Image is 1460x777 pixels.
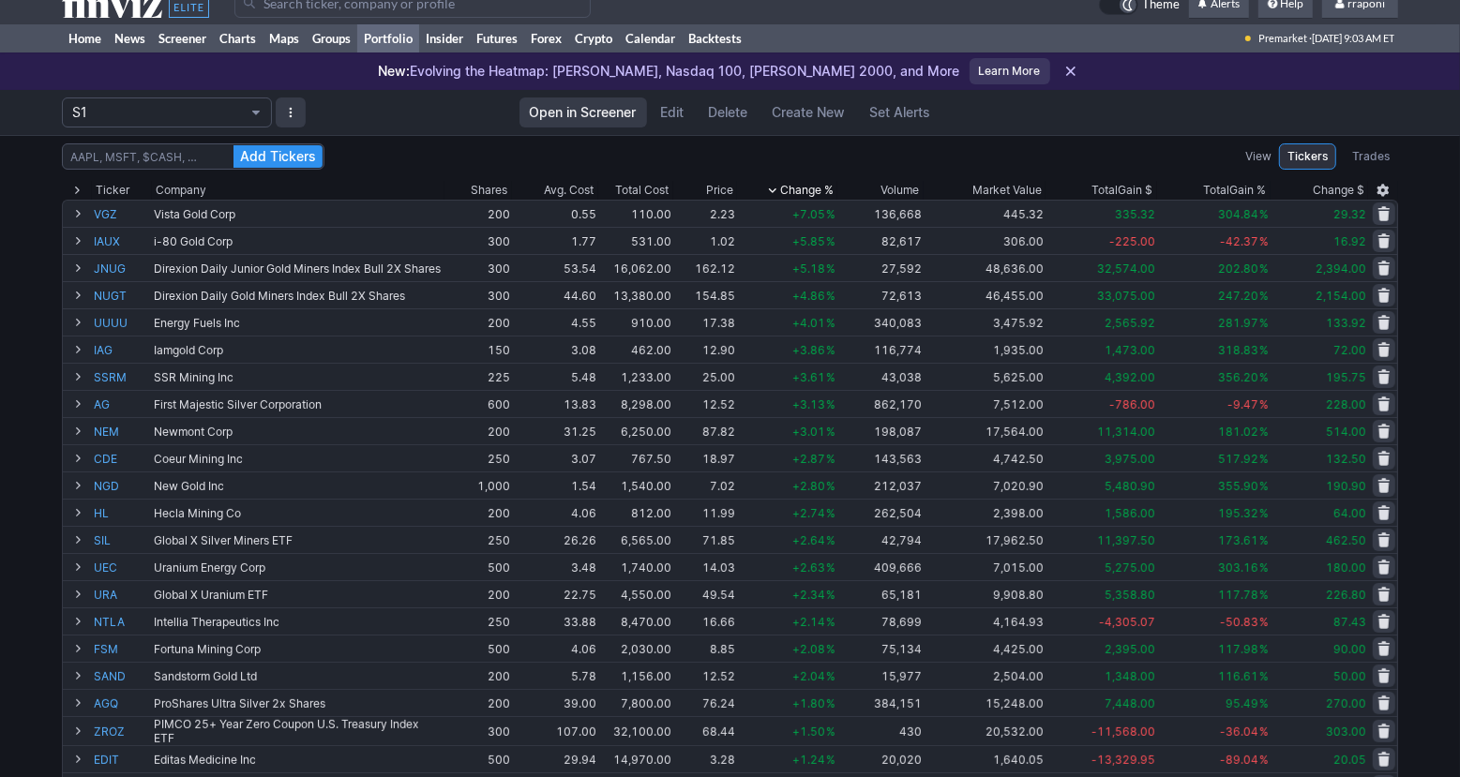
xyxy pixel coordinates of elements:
[263,24,306,52] a: Maps
[924,499,1046,526] td: 2,398.00
[1204,181,1230,200] span: Total
[154,533,443,547] div: Global X Silver Miners ETF
[94,717,150,745] a: ZROZ
[530,103,637,122] span: Open in Screener
[837,281,924,308] td: 72,613
[512,281,598,308] td: 44.60
[1333,506,1366,520] span: 64.00
[512,471,598,499] td: 1.54
[1220,615,1258,629] span: -50.83
[826,207,835,221] span: %
[673,417,737,444] td: 87.82
[598,417,673,444] td: 6,250.00
[673,363,737,390] td: 25.00
[826,397,835,411] span: %
[1105,642,1155,656] span: 2,395.00
[924,553,1046,580] td: 7,015.00
[924,227,1046,254] td: 306.00
[598,607,673,635] td: 8,470.00
[1333,343,1366,357] span: 72.00
[1326,397,1366,411] span: 228.00
[1245,147,1272,166] label: View
[1105,588,1155,602] span: 5,358.80
[826,615,835,629] span: %
[154,316,443,330] div: Energy Fuels Inc
[62,97,272,127] button: Portfolio
[512,417,598,444] td: 31.25
[94,336,150,363] a: IAG
[94,282,150,308] a: NUGT
[1204,181,1267,200] div: Gain %
[94,472,150,499] a: NGD
[598,336,673,363] td: 462.00
[673,227,737,254] td: 1.02
[444,553,512,580] td: 500
[1259,479,1269,493] span: %
[826,343,835,357] span: %
[837,200,924,227] td: 136,668
[598,499,673,526] td: 812.00
[1218,452,1258,466] span: 517.92
[1218,370,1258,384] span: 356.20
[154,506,443,520] div: Hecla Mining Co
[837,390,924,417] td: 862,170
[154,425,443,439] div: Newmont Corp
[837,526,924,553] td: 42,794
[1316,289,1366,303] span: 2,154.00
[837,227,924,254] td: 82,617
[673,390,737,417] td: 12.52
[661,103,685,122] span: Edit
[598,471,673,499] td: 1,540.00
[62,181,92,200] div: Expand All
[1352,147,1390,166] span: Trades
[1316,261,1366,276] span: 2,394.00
[1105,343,1155,357] span: 1,473.00
[524,24,568,52] a: Forex
[826,588,835,602] span: %
[826,425,835,439] span: %
[213,24,263,52] a: Charts
[512,580,598,607] td: 22.75
[444,499,512,526] td: 200
[1259,343,1269,357] span: %
[512,308,598,336] td: 4.55
[444,227,512,254] td: 300
[94,581,150,607] a: URA
[972,181,1042,200] span: Market Value
[154,560,443,575] div: Uranium Energy Corp
[673,281,737,308] td: 154.85
[837,336,924,363] td: 116,774
[673,635,737,662] td: 8.85
[1218,479,1258,493] span: 355.90
[706,181,733,200] div: Price
[1218,261,1258,276] span: 202.80
[1326,479,1366,493] span: 190.90
[444,336,512,363] td: 150
[837,471,924,499] td: 212,037
[837,417,924,444] td: 198,087
[444,363,512,390] td: 225
[792,207,825,221] span: +7.05
[1092,181,1119,200] span: Total
[379,62,960,81] p: Evolving the Heatmap: [PERSON_NAME], Nasdaq 100, [PERSON_NAME] 2000, and More
[598,281,673,308] td: 13,380.00
[1092,181,1153,200] div: Gain $
[62,143,324,170] input: AAPL, MSFT, $CASH, …
[673,553,737,580] td: 14.03
[240,147,316,166] span: Add Tickers
[826,261,835,276] span: %
[1312,24,1394,52] span: [DATE] 9:03 AM ET
[1326,560,1366,575] span: 180.00
[1326,370,1366,384] span: 195.75
[1326,452,1366,466] span: 132.50
[568,24,619,52] a: Crypto
[598,444,673,471] td: 767.50
[598,635,673,662] td: 2,030.00
[1259,370,1269,384] span: %
[1109,397,1155,411] span: -786.00
[94,527,150,553] a: SIL
[970,58,1050,84] a: Learn More
[512,254,598,281] td: 53.54
[837,308,924,336] td: 340,083
[444,281,512,308] td: 300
